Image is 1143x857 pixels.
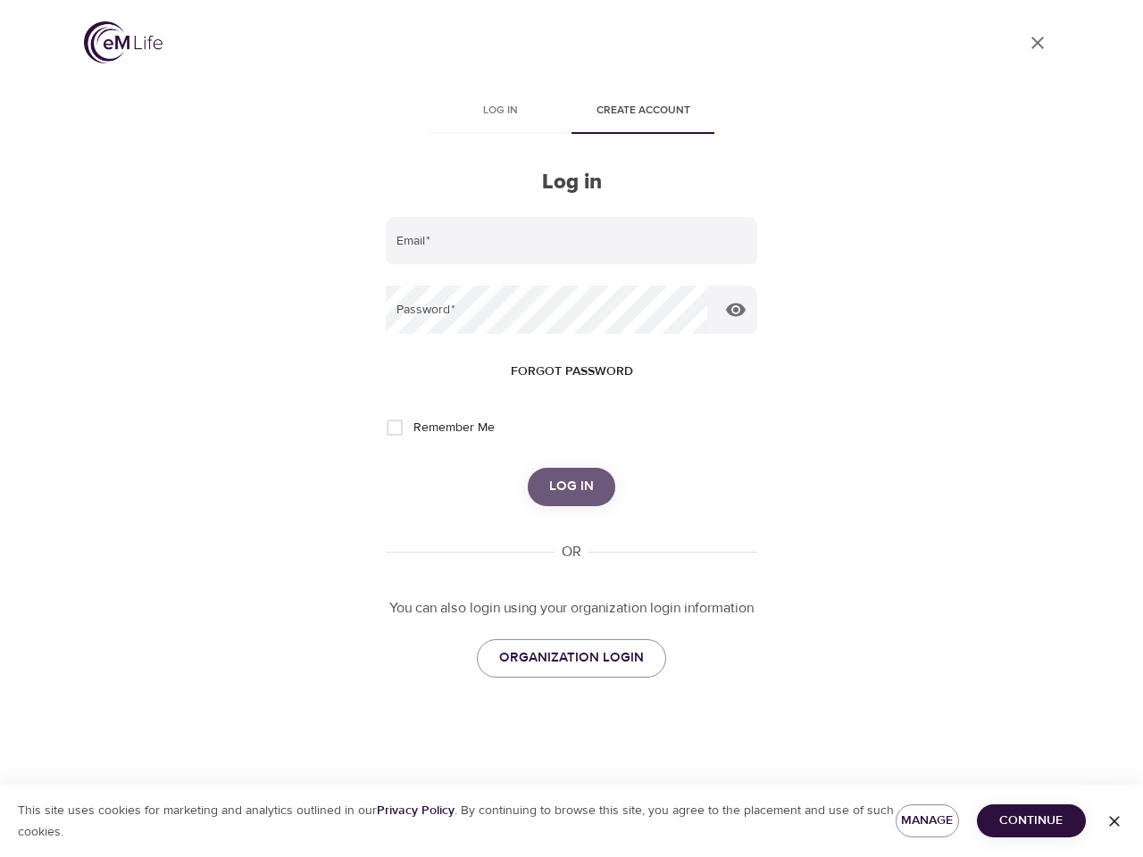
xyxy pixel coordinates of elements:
[511,361,633,383] span: Forgot password
[504,355,640,388] button: Forgot password
[991,810,1072,832] span: Continue
[555,542,588,562] div: OR
[439,102,561,121] span: Log in
[386,598,757,619] p: You can also login using your organization login information
[549,475,594,498] span: Log in
[1016,21,1059,64] a: close
[528,468,615,505] button: Log in
[84,21,163,63] img: logo
[477,639,666,677] a: ORGANIZATION LOGIN
[386,170,757,196] h2: Log in
[386,91,757,134] div: disabled tabs example
[377,803,455,819] a: Privacy Policy
[413,419,495,437] span: Remember Me
[582,102,704,121] span: Create account
[499,646,644,670] span: ORGANIZATION LOGIN
[910,810,945,832] span: Manage
[977,804,1086,837] button: Continue
[896,804,959,837] button: Manage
